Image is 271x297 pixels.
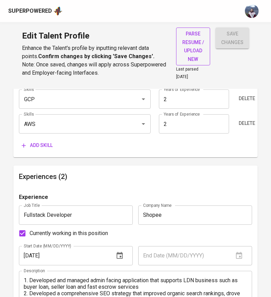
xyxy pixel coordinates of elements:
img: christine.raharja@glints.com [245,4,259,18]
button: Add skill [19,139,55,152]
b: Confirm changes by clicking 'Save Changes'. [38,53,154,60]
p: Enhance the Talent's profile by inputting relevant data points. Note: Once saved, changes will ap... [22,44,168,77]
button: Delete [236,117,258,130]
button: Delete [236,92,258,105]
span: Currently working in this position [30,229,108,237]
button: parse resume / upload new [176,28,210,65]
button: save changes [216,28,249,49]
span: Add skill [22,141,53,150]
span: Delete [239,94,255,103]
span: save changes [221,30,243,46]
div: Superpowered [8,7,52,15]
button: Open [139,119,148,129]
img: app logo [53,6,63,16]
h1: Edit Talent Profile [22,28,168,44]
span: parse resume / upload new [182,30,205,63]
a: Superpoweredapp logo [8,6,63,16]
span: Last parsed [DATE] [176,67,198,79]
p: Experience [19,193,48,201]
span: Delete [239,119,255,128]
h6: Experiences (2) [19,171,252,182]
button: Open [139,94,148,104]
